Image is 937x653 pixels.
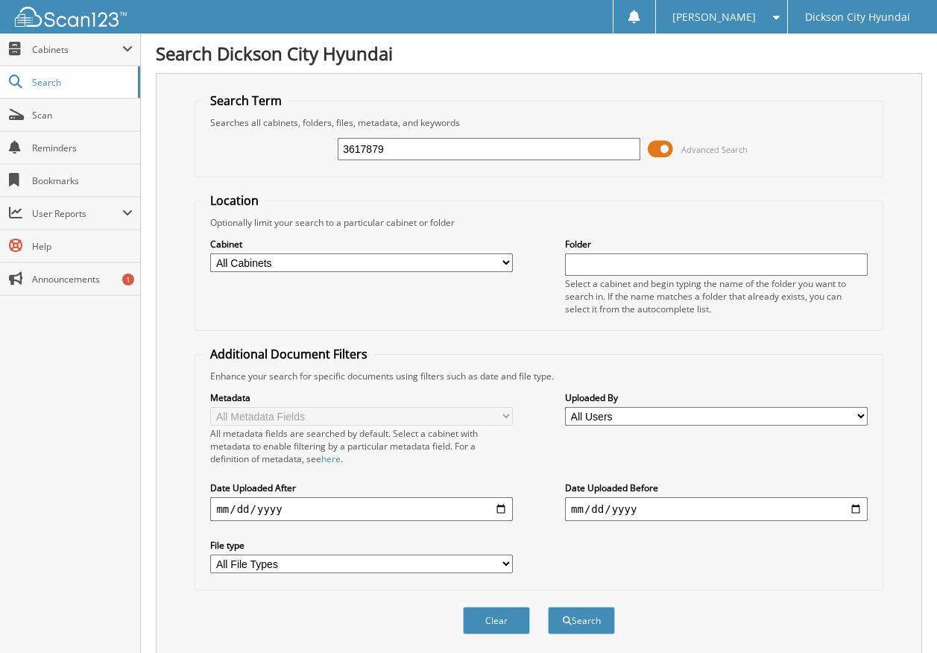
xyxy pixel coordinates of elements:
label: Uploaded By [565,391,868,404]
span: [PERSON_NAME] [672,13,756,22]
label: Folder [565,238,868,250]
input: start [210,497,513,521]
span: Bookmarks [32,174,133,187]
legend: Location [203,192,266,209]
span: Search [32,76,130,89]
div: Optionally limit your search to a particular cabinet or folder [203,216,874,229]
a: here [321,452,341,465]
button: Search [548,607,615,634]
div: Searches all cabinets, folders, files, metadata, and keywords [203,116,874,129]
button: Clear [463,607,530,634]
span: Help [32,240,133,253]
label: Date Uploaded After [210,482,513,494]
span: Announcements [32,273,133,286]
label: Metadata [210,391,513,404]
img: scan123-logo-white.svg [15,7,127,27]
div: All metadata fields are searched by default. Select a cabinet with metadata to enable filtering b... [210,427,513,465]
div: 1 [122,274,134,286]
span: User Reports [32,207,122,220]
legend: Search Term [203,92,289,109]
input: end [565,497,868,521]
div: Select a cabinet and begin typing the name of the folder you want to search in. If the name match... [565,277,868,315]
label: Date Uploaded Before [565,482,868,494]
div: Enhance your search for specific documents using filters such as date and file type. [203,370,874,382]
span: Advanced Search [681,144,748,155]
legend: Additional Document Filters [203,346,375,362]
span: Scan [32,109,133,122]
span: Cabinets [32,43,122,56]
span: Reminders [32,142,133,154]
h1: Search Dickson City Hyundai [156,41,922,66]
span: Dickson City Hyundai [805,13,910,22]
label: Cabinet [210,238,513,250]
label: File type [210,539,513,552]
